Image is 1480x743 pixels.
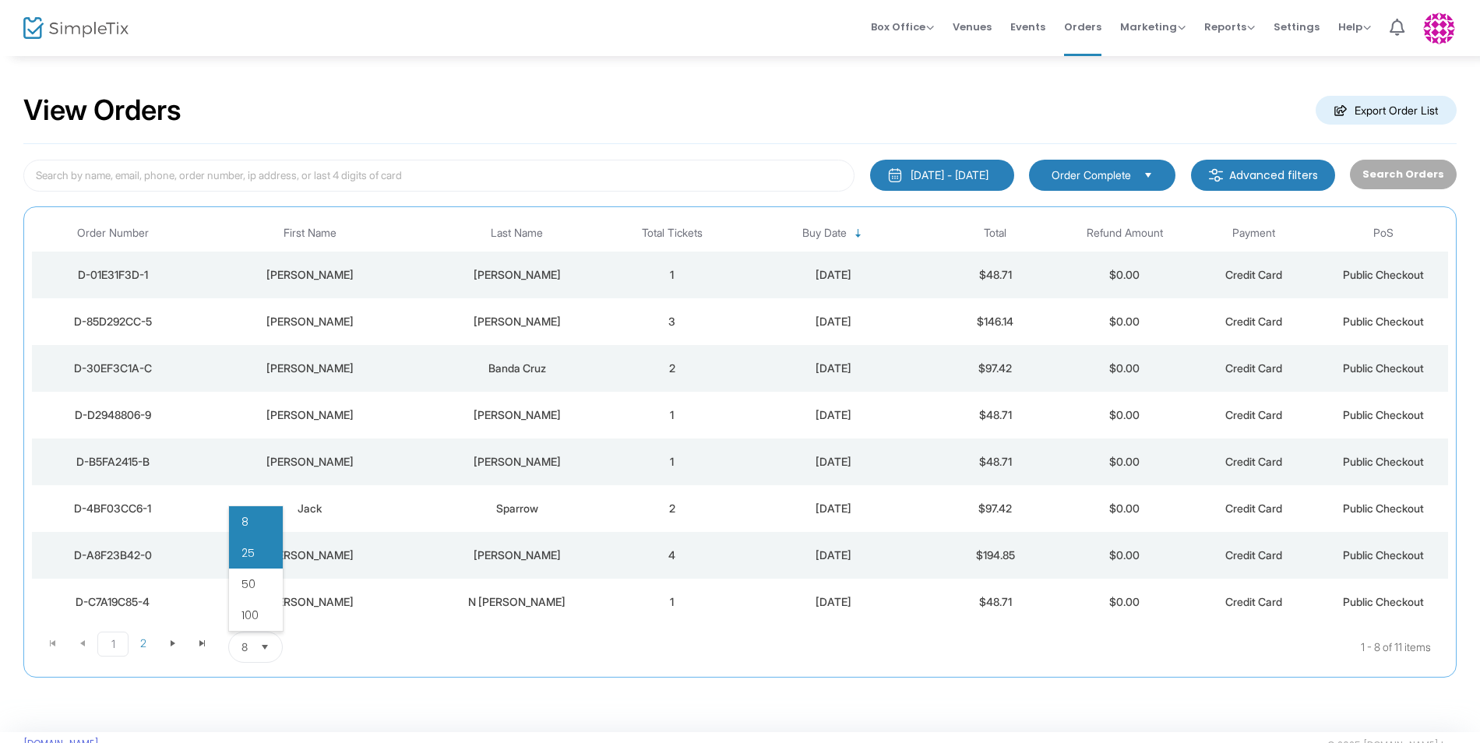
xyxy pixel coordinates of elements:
td: $48.71 [931,392,1060,438]
td: $97.42 [931,345,1060,392]
div: Hannah [198,267,423,283]
td: $194.85 [931,532,1060,579]
div: D-30EF3C1A-C [36,361,190,376]
td: $0.00 [1060,532,1189,579]
span: 50 [241,576,255,592]
span: Credit Card [1225,548,1282,562]
span: First Name [284,227,337,240]
span: Public Checkout [1343,455,1424,468]
span: Credit Card [1225,408,1282,421]
span: Page 2 [129,632,158,655]
div: [DATE] - [DATE] [911,167,988,183]
td: 1 [608,438,737,485]
div: Rita [198,407,423,423]
span: PoS [1373,227,1394,240]
div: D-01E31F3D-1 [36,267,190,283]
span: Public Checkout [1343,548,1424,562]
span: Events [1010,7,1045,47]
td: $0.00 [1060,252,1189,298]
td: 1 [608,252,737,298]
td: 2 [608,485,737,532]
span: Public Checkout [1343,408,1424,421]
td: $48.71 [931,438,1060,485]
span: Settings [1274,7,1320,47]
div: Parker [430,454,603,470]
div: 10/12/2025 [741,361,927,376]
div: Vega [430,407,603,423]
div: 10/4/2025 [741,594,927,610]
span: Go to the last page [188,632,217,655]
td: $0.00 [1060,298,1189,345]
span: Credit Card [1225,315,1282,328]
td: $0.00 [1060,438,1189,485]
button: [DATE] - [DATE] [870,160,1014,191]
div: N Pape [430,594,603,610]
span: Go to the last page [196,637,209,650]
span: Help [1338,19,1371,34]
span: Order Complete [1052,167,1131,183]
span: Credit Card [1225,455,1282,468]
div: Carlin [430,314,603,329]
span: Public Checkout [1343,595,1424,608]
span: Credit Card [1225,361,1282,375]
div: Hielscher [430,548,603,563]
td: $0.00 [1060,485,1189,532]
div: Sean [198,314,423,329]
span: Public Checkout [1343,361,1424,375]
div: 10/6/2025 [741,548,927,563]
kendo-pager-info: 1 - 8 of 11 items [438,632,1431,663]
td: 2 [608,345,737,392]
div: Sparrow [430,501,603,516]
div: D-C7A19C85-4 [36,594,190,610]
button: Select [1137,167,1159,184]
td: 4 [608,532,737,579]
span: Go to the next page [167,637,179,650]
div: 10/15/2025 [741,267,927,283]
span: Credit Card [1225,595,1282,608]
span: Venues [953,7,992,47]
div: Mary [198,594,423,610]
th: Refund Amount [1060,215,1189,252]
div: 10/9/2025 [741,501,927,516]
td: 3 [608,298,737,345]
td: $97.42 [931,485,1060,532]
span: Orders [1064,7,1101,47]
span: Public Checkout [1343,315,1424,328]
div: 10/14/2025 [741,314,927,329]
span: Last Name [491,227,543,240]
div: D-D2948806-9 [36,407,190,423]
span: Credit Card [1225,268,1282,281]
button: Select [254,632,276,662]
td: $48.71 [931,252,1060,298]
div: D-4BF03CC6-1 [36,501,190,516]
div: 10/12/2025 [741,407,927,423]
div: Amy [198,454,423,470]
input: Search by name, email, phone, order number, ip address, or last 4 digits of card [23,160,855,192]
div: Data table [32,215,1448,625]
div: Jen [198,548,423,563]
span: Box Office [871,19,934,34]
span: 8 [241,514,248,530]
h2: View Orders [23,93,181,128]
span: Public Checkout [1343,268,1424,281]
span: Go to the next page [158,632,188,655]
span: 100 [241,607,259,623]
div: D-B5FA2415-B [36,454,190,470]
span: Order Number [77,227,149,240]
span: 8 [241,639,248,655]
m-button: Export Order List [1316,96,1457,125]
td: $146.14 [931,298,1060,345]
span: Buy Date [802,227,847,240]
span: Credit Card [1225,502,1282,515]
td: $0.00 [1060,392,1189,438]
td: $0.00 [1060,345,1189,392]
div: Jack [198,501,423,516]
div: Muncy [430,267,603,283]
div: Banda Cruz [430,361,603,376]
th: Total [931,215,1060,252]
span: Sortable [852,227,865,240]
div: Brenda [198,361,423,376]
th: Total Tickets [608,215,737,252]
span: Public Checkout [1343,502,1424,515]
img: filter [1208,167,1224,183]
